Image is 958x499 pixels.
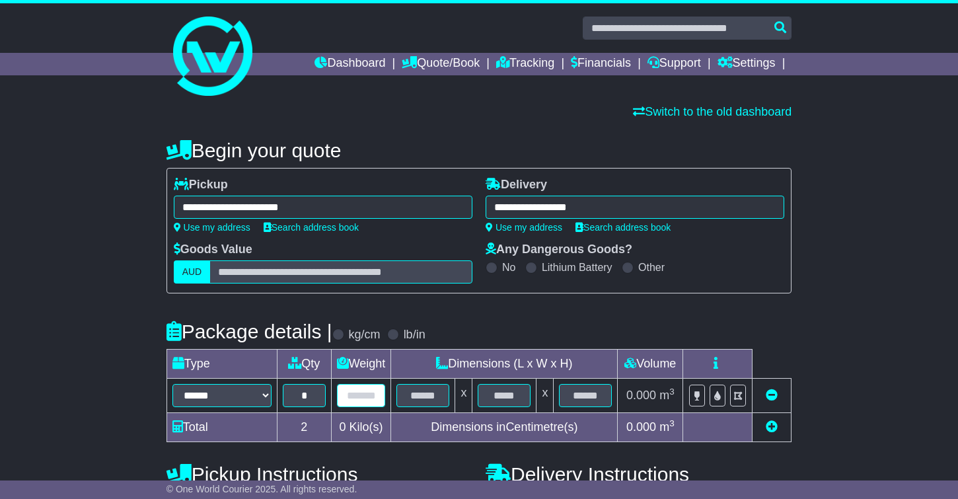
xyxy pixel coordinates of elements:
[391,350,618,379] td: Dimensions (L x W x H)
[166,321,332,342] h4: Package details |
[669,418,675,428] sup: 3
[502,261,515,274] label: No
[626,420,656,434] span: 0.000
[277,413,331,442] td: 2
[277,350,331,379] td: Qty
[402,53,480,75] a: Quote/Book
[166,413,277,442] td: Total
[486,222,562,233] a: Use my address
[669,387,675,397] sup: 3
[174,260,211,284] label: AUD
[486,243,632,257] label: Any Dangerous Goods?
[486,463,792,485] h4: Delivery Instructions
[174,222,250,233] a: Use my address
[314,53,385,75] a: Dashboard
[486,178,547,192] label: Delivery
[349,328,381,342] label: kg/cm
[455,379,472,413] td: x
[647,53,701,75] a: Support
[536,379,554,413] td: x
[618,350,683,379] td: Volume
[264,222,359,233] a: Search address book
[174,178,228,192] label: Pickup
[391,413,618,442] td: Dimensions in Centimetre(s)
[496,53,554,75] a: Tracking
[571,53,631,75] a: Financials
[626,389,656,402] span: 0.000
[659,389,675,402] span: m
[404,328,425,342] label: lb/in
[766,420,778,434] a: Add new item
[174,243,252,257] label: Goods Value
[575,222,671,233] a: Search address book
[166,463,472,485] h4: Pickup Instructions
[766,389,778,402] a: Remove this item
[638,261,665,274] label: Other
[166,484,357,494] span: © One World Courier 2025. All rights reserved.
[340,420,346,434] span: 0
[633,105,792,118] a: Switch to the old dashboard
[659,420,675,434] span: m
[331,413,391,442] td: Kilo(s)
[166,139,792,161] h4: Begin your quote
[718,53,776,75] a: Settings
[542,261,612,274] label: Lithium Battery
[166,350,277,379] td: Type
[331,350,391,379] td: Weight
